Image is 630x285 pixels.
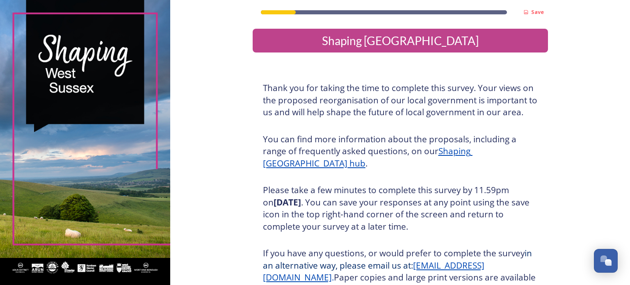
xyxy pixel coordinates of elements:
[263,82,538,119] h3: Thank you for taking the time to complete this survey. Your views on the proposed reorganisation ...
[263,260,484,283] a: [EMAIL_ADDRESS][DOMAIN_NAME]
[263,133,538,170] h3: You can find more information about the proposals, including a range of frequently asked question...
[263,247,534,271] span: in an alternative way, please email us at:
[332,271,334,283] span: .
[263,184,538,233] h3: Please take a few minutes to complete this survey by 11.59pm on . You can save your responses at ...
[256,32,545,49] div: Shaping [GEOGRAPHIC_DATA]
[594,249,618,273] button: Open Chat
[263,145,472,169] a: Shaping [GEOGRAPHIC_DATA] hub
[531,8,544,16] strong: Save
[274,196,301,208] strong: [DATE]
